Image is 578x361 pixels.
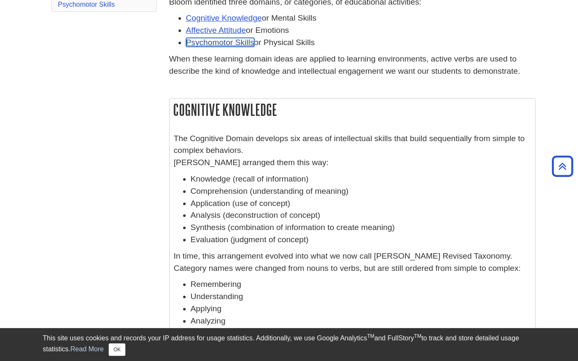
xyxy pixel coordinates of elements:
li: Evaluation (judgment of concept) [191,234,531,246]
a: Read More [70,345,104,353]
li: Knowledge (recall of information) [191,173,531,185]
li: Analysis (deconstruction of concept) [191,209,531,222]
a: Affective Attitude [186,26,246,35]
p: The Cognitive Domain develops six areas of intellectual skills that build sequentially from simpl... [174,133,531,169]
li: Evaluating [191,327,531,340]
li: Analyzing [191,315,531,327]
li: Application (use of concept) [191,198,531,210]
a: Back to Top [549,160,576,172]
a: Psychomotor Skills [186,38,254,47]
li: Applying [191,303,531,315]
li: Remembering [191,278,531,291]
li: or Mental Skills [186,12,535,24]
p: When these learning domain ideas are applied to learning environments, active verbs are used to d... [169,53,535,78]
li: Understanding [191,291,531,303]
li: Synthesis (combination of information to create meaning) [191,222,531,234]
div: This site uses cookies and records your IP address for usage statistics. Additionally, we use Goo... [43,333,535,356]
p: In time, this arrangement evolved into what we now call [PERSON_NAME] Revised Taxonomy. Category ... [174,250,531,275]
a: Cognitive Knowledge [186,13,262,22]
sup: TM [367,333,374,339]
button: Close [109,343,125,356]
li: Comprehension (understanding of meaning) [191,185,531,198]
li: or Emotions [186,24,535,37]
a: Psychomotor Skills [58,1,115,8]
li: or Physical Skills [186,37,535,49]
h2: Cognitive Knowledge [170,99,535,121]
sup: TM [414,333,421,339]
